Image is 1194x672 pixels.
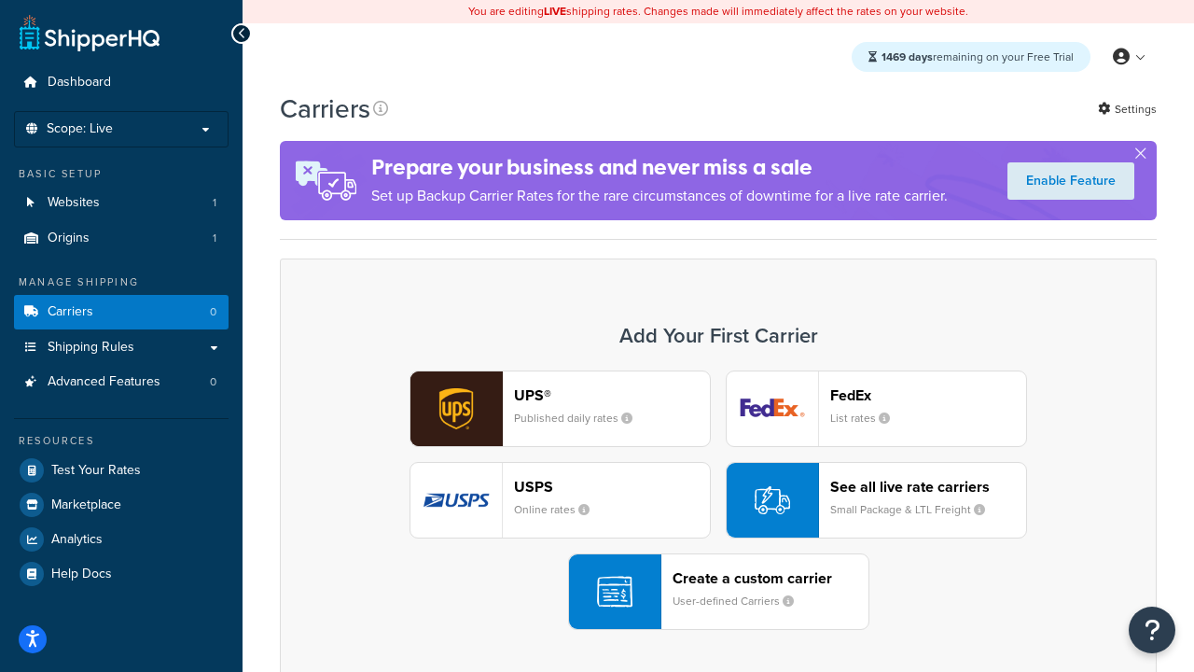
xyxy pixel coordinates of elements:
header: UPS® [514,386,710,404]
img: icon-carrier-liverate-becf4550.svg [755,483,790,518]
span: Carriers [48,304,93,320]
span: Test Your Rates [51,463,141,479]
p: Set up Backup Carrier Rates for the rare circumstances of downtime for a live rate carrier. [371,183,948,209]
small: Published daily rates [514,410,647,427]
strong: 1469 days [882,49,933,65]
span: 0 [210,304,216,320]
div: remaining on your Free Trial [852,42,1090,72]
img: icon-carrier-custom-c93b8a24.svg [597,574,632,609]
li: Advanced Features [14,365,229,399]
small: List rates [830,410,905,427]
small: Online rates [514,501,604,518]
a: Settings [1098,96,1157,122]
small: Small Package & LTL Freight [830,501,1000,518]
li: Carriers [14,295,229,329]
small: User-defined Carriers [673,593,809,609]
span: Help Docs [51,567,112,582]
span: 1 [213,231,216,246]
span: 0 [210,374,216,390]
span: Dashboard [48,75,111,91]
span: Analytics [51,532,103,548]
span: Advanced Features [48,374,160,390]
b: LIVE [544,3,566,20]
a: Marketplace [14,488,229,522]
span: Marketplace [51,497,121,513]
h4: Prepare your business and never miss a sale [371,152,948,183]
h3: Add Your First Carrier [299,325,1137,347]
li: Websites [14,186,229,220]
a: Help Docs [14,557,229,591]
a: Analytics [14,523,229,556]
button: Create a custom carrierUser-defined Carriers [568,553,869,630]
a: Test Your Rates [14,454,229,487]
a: Enable Feature [1007,162,1134,200]
button: See all live rate carriersSmall Package & LTL Freight [726,462,1027,539]
img: ad-rules-rateshop-fe6ec290ccb7230408bd80ed9643f0289d75e0ffd9eb532fc0e269fcd187b520.png [280,141,371,220]
span: Shipping Rules [48,340,134,356]
span: Websites [48,195,100,211]
span: Origins [48,231,90,246]
a: Advanced Features 0 [14,365,229,399]
img: fedEx logo [727,371,818,446]
button: fedEx logoFedExList rates [726,371,1027,447]
div: Resources [14,433,229,449]
button: ups logoUPS®Published daily rates [410,371,711,447]
button: Open Resource Center [1129,607,1175,653]
span: Scope: Live [47,121,113,137]
a: Websites 1 [14,186,229,220]
header: Create a custom carrier [673,569,868,587]
header: See all live rate carriers [830,478,1026,496]
a: Carriers 0 [14,295,229,329]
header: USPS [514,478,710,496]
button: usps logoUSPSOnline rates [410,462,711,539]
div: Basic Setup [14,166,229,182]
h1: Carriers [280,91,370,127]
a: Shipping Rules [14,330,229,365]
a: Origins 1 [14,221,229,256]
li: Origins [14,221,229,256]
img: usps logo [410,463,502,538]
span: 1 [213,195,216,211]
a: ShipperHQ Home [20,14,160,51]
div: Manage Shipping [14,274,229,290]
img: ups logo [410,371,502,446]
a: Dashboard [14,65,229,100]
header: FedEx [830,386,1026,404]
